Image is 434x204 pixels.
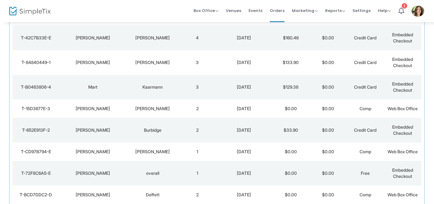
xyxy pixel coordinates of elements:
[272,99,309,118] td: $0.00
[14,192,58,198] div: T-BCD7DDC2-D
[360,192,371,197] span: Comp
[217,149,270,155] div: 2025-09-16
[179,99,216,118] td: 2
[217,170,270,176] div: 2025-09-16
[14,106,58,112] div: T-15D3677E-3
[354,35,376,40] span: Credit Card
[272,50,309,75] td: $133.90
[309,26,347,50] td: $0.00
[309,118,347,142] td: $0.00
[179,142,216,161] td: 1
[352,3,371,18] span: Settings
[392,124,413,136] span: Embedded Checkout
[270,3,285,18] span: Orders
[217,84,270,90] div: 2025-09-16
[14,170,58,176] div: T-72F8C6A5-E
[309,75,347,99] td: $0.00
[179,118,216,142] td: 2
[61,127,125,133] div: James
[61,192,125,198] div: Dean
[272,26,309,50] td: $160.46
[179,186,216,204] td: 2
[61,149,125,155] div: Janet
[217,59,270,66] div: 2025-09-16
[402,3,407,9] div: 1
[217,192,270,198] div: 2025-09-16
[388,106,418,111] span: Web Box Office
[354,60,376,65] span: Credit Card
[309,186,347,204] td: $0.00
[392,32,413,43] span: Embedded Checkout
[61,106,125,112] div: Tanya
[309,50,347,75] td: $0.00
[360,149,371,154] span: Comp
[179,161,216,186] td: 1
[360,106,371,111] span: Comp
[128,192,177,198] div: Deffett
[272,75,309,99] td: $129.38
[128,106,177,112] div: Mahar
[388,149,418,154] span: Web Box Office
[14,127,58,133] div: T-652E913F-2
[179,26,216,50] td: 4
[292,8,318,14] span: Marketing
[354,127,376,133] span: Credit Card
[309,99,347,118] td: $0.00
[61,170,125,176] div: keyanna
[309,142,347,161] td: $0.00
[128,84,177,90] div: Kaarmann
[14,149,58,155] div: T-CD97B794-E
[128,170,177,176] div: overall
[272,118,309,142] td: $33.90
[179,50,216,75] td: 3
[392,57,413,68] span: Embedded Checkout
[272,186,309,204] td: $0.00
[272,142,309,161] td: $0.00
[128,35,177,41] div: Martin
[249,3,262,18] span: Events
[61,84,125,90] div: Mart
[193,8,218,14] span: Box Office
[128,127,177,133] div: Burbidge
[392,167,413,179] span: Embedded Checkout
[13,11,421,204] div: Data table
[61,59,125,66] div: Janine
[388,192,418,197] span: Web Box Office
[179,75,216,99] td: 3
[392,81,413,93] span: Embedded Checkout
[217,106,270,112] div: 2025-09-16
[14,84,58,90] div: T-B0463806-4
[128,59,177,66] div: Beckett
[217,127,270,133] div: 2025-09-16
[14,59,58,66] div: T-84840449-1
[128,149,177,155] div: Martin
[378,8,391,14] span: Help
[361,170,370,176] span: Free
[226,3,241,18] span: Venues
[309,161,347,186] td: $0.00
[217,35,270,41] div: 2025-09-16
[61,35,125,41] div: Dianne
[14,35,58,41] div: T-42C7B33E-E
[325,8,345,14] span: Reports
[272,161,309,186] td: $0.00
[354,84,376,90] span: Credit Card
